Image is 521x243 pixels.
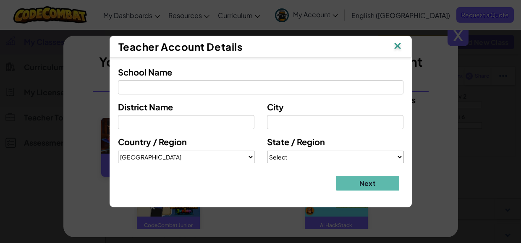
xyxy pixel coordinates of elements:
button: Next [336,176,399,191]
span: Teacher Account Details [118,40,243,53]
label: City [267,101,284,113]
img: IconClose.svg [392,40,403,53]
label: Country / Region [118,136,187,148]
label: District Name [118,101,173,113]
label: School Name [118,66,172,78]
label: State / Region [267,136,325,148]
